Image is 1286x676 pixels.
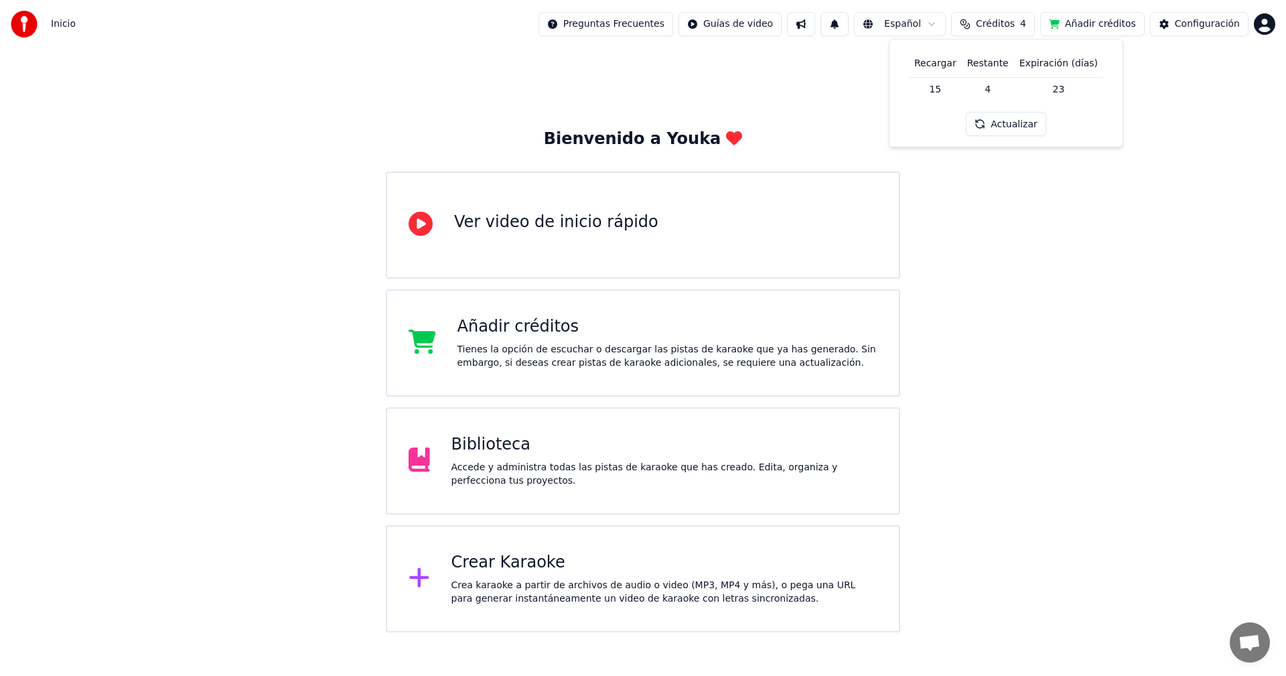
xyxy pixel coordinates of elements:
[539,12,673,36] button: Preguntas Frecuentes
[454,212,658,233] div: Ver video de inicio rápido
[909,50,962,77] th: Recargar
[451,579,878,606] div: Crea karaoke a partir de archivos de audio o video (MP3, MP4 y más), o pega una URL para generar ...
[962,77,1014,101] td: 4
[1150,12,1248,36] button: Configuración
[1020,17,1026,31] span: 4
[457,343,878,370] div: Tienes la opción de escuchar o descargar las pistas de karaoke que ya has generado. Sin embargo, ...
[11,11,38,38] img: youka
[1014,50,1103,77] th: Expiración (días)
[966,112,1046,136] button: Actualizar
[451,552,878,573] div: Crear Karaoke
[451,434,878,456] div: Biblioteca
[962,50,1014,77] th: Restante
[457,316,878,338] div: Añadir créditos
[1014,77,1103,101] td: 23
[1040,12,1145,36] button: Añadir créditos
[451,461,878,488] div: Accede y administra todas las pistas de karaoke que has creado. Edita, organiza y perfecciona tus...
[951,12,1035,36] button: Créditos4
[544,129,743,150] div: Bienvenido a Youka
[51,17,76,31] nav: breadcrumb
[909,77,962,101] td: 15
[1230,622,1270,663] div: Chat abierto
[51,17,76,31] span: Inicio
[976,17,1015,31] span: Créditos
[1175,17,1240,31] div: Configuración
[678,12,782,36] button: Guías de video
